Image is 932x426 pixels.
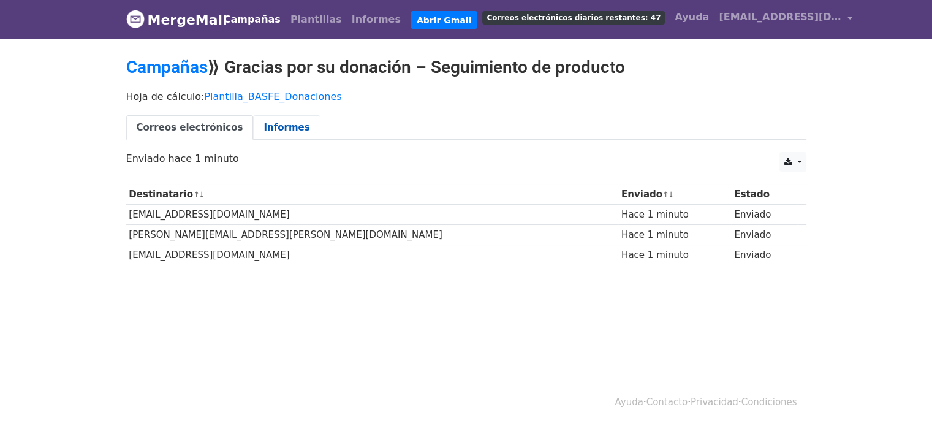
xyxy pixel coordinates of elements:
iframe: Chat Widget [871,367,932,426]
font: · [688,397,691,408]
font: Hace 1 minuto [621,249,689,261]
font: MergeMail [148,12,227,28]
font: Destinatario [129,189,193,200]
div: Widget de chat [871,367,932,426]
a: ↑ [662,190,669,199]
font: [EMAIL_ADDRESS][DOMAIN_NAME] [129,209,289,220]
a: Privacidad [691,397,738,408]
a: Informes [253,115,320,140]
a: Informes [347,7,406,32]
a: Correos electrónicos diarios restantes: 47 [477,5,670,29]
font: Informes [352,13,401,25]
font: ⟫ Gracias por su donación – Seguimiento de producto [208,57,625,77]
font: Hoja de cálculo: [126,91,205,102]
a: Plantillas [286,7,347,32]
font: Hace 1 minuto [621,209,689,220]
a: Plantilla_BASFE_Donaciones [204,91,341,102]
font: [EMAIL_ADDRESS][DOMAIN_NAME] [719,11,910,23]
a: Contacto [646,397,688,408]
font: · [738,397,741,408]
a: Campañas [219,7,286,32]
font: Enviado [734,249,771,261]
a: Condiciones [741,397,797,408]
a: Campañas [126,57,208,77]
a: Ayuda [615,397,643,408]
font: Ayuda [675,11,709,23]
font: Campañas [224,13,281,25]
font: Enviado hace 1 minuto [126,153,239,164]
font: Correos electrónicos [137,122,243,133]
font: Enviado [734,229,771,240]
img: Logotipo de MergeMail [126,10,145,28]
font: [EMAIL_ADDRESS][DOMAIN_NAME] [129,249,289,261]
a: Correos electrónicos [126,115,254,140]
font: Enviado [734,209,771,220]
a: ↓ [199,190,205,199]
font: Hace 1 minuto [621,229,689,240]
a: Abrir Gmail [411,11,477,29]
font: Abrir Gmail [417,15,471,25]
a: ↓ [668,190,675,199]
a: ↑ [193,190,200,199]
font: Correos electrónicos diarios restantes: 47 [487,13,661,22]
font: Informes [263,122,309,133]
font: Estado [734,189,770,200]
a: Ayuda [670,5,714,29]
a: MergeMail [126,7,209,32]
font: Plantillas [290,13,342,25]
font: Enviado [621,189,662,200]
font: [PERSON_NAME][EMAIL_ADDRESS][PERSON_NAME][DOMAIN_NAME] [129,229,442,240]
font: · [643,397,646,408]
a: [EMAIL_ADDRESS][DOMAIN_NAME] [714,5,857,34]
